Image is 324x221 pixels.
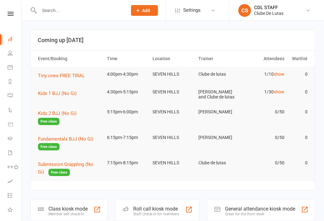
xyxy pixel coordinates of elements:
a: Reports [8,75,22,89]
span: Free class [38,143,59,150]
td: 1/30 [241,85,287,99]
td: [PERSON_NAME] [196,104,241,119]
td: Clube de lutas [196,67,241,82]
td: 5:15pm-6:00pm [104,104,150,119]
button: Tiny ones FREE TRIAL [38,72,89,79]
span: Free class [48,169,70,176]
td: 0/50 [241,104,287,119]
span: Kids 1 BJJ (No Gi) [38,91,77,96]
div: Great for the front desk [225,212,295,216]
div: General attendance kiosk mode [225,206,295,212]
a: What's New [8,203,22,218]
input: Search... [37,6,123,15]
td: 0 [287,85,310,99]
td: SEVEN HILLS [150,67,196,82]
div: Staff check-in for members [133,212,179,216]
span: Add [142,8,150,13]
td: 6:15pm-7:15pm [104,130,150,145]
span: Tiny ones FREE TRIAL [38,73,85,79]
a: Product Sales [8,118,22,132]
td: 1/10 [241,67,287,82]
button: Fundamentals BJJ (No Gi)Free class [38,135,101,151]
div: CS [238,4,251,17]
span: Fundamentals BJJ (No Gi) [38,136,93,142]
td: SEVEN HILLS [150,155,196,170]
td: 0 [287,104,310,119]
th: Attendees [241,51,287,67]
th: Waitlist [287,51,310,67]
div: Member self check-in [48,212,88,216]
td: 0/50 [241,130,287,145]
span: Settings [183,3,201,17]
td: SEVEN HILLS [150,85,196,99]
th: Location [150,51,196,67]
div: Roll call kiosk mode [133,206,179,212]
td: [PERSON_NAME] and Clube de lutas [196,85,241,104]
a: People [8,47,22,61]
td: 0 [287,130,310,145]
button: Kids 2 BJJ (No Gi)Free class [38,110,101,125]
td: [PERSON_NAME] [196,130,241,145]
td: 0/50 [241,155,287,170]
a: Assessments [8,175,22,189]
td: 4:00pm-4:30pm [104,67,150,82]
button: Kids 1 BJJ (No Gi) [38,90,81,97]
td: SEVEN HILLS [150,130,196,145]
td: 0 [287,155,310,170]
button: Submission Grappling (No Gi)Free class [38,161,101,176]
div: CDL STAFF [254,5,283,10]
a: Calendar [8,61,22,75]
div: Clube De Lutas [254,10,283,16]
td: 0 [287,67,310,82]
h3: Coming up [DATE] [38,37,308,43]
th: Time [104,51,150,67]
td: Clube de lutas [196,155,241,170]
div: Class kiosk mode [48,206,88,212]
a: show [274,72,284,77]
a: show [274,89,284,94]
th: Event/Booking [35,51,104,67]
td: SEVEN HILLS [150,104,196,119]
a: Dashboard [8,32,22,47]
button: Add [131,5,158,16]
th: Trainer [196,51,241,67]
span: Free class [38,118,59,125]
span: Kids 2 BJJ (No Gi) [38,110,77,116]
span: Submission Grappling (No Gi) [38,161,93,175]
td: 7:15pm-8:15pm [104,155,150,170]
td: 4:30pm-5:15pm [104,85,150,99]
